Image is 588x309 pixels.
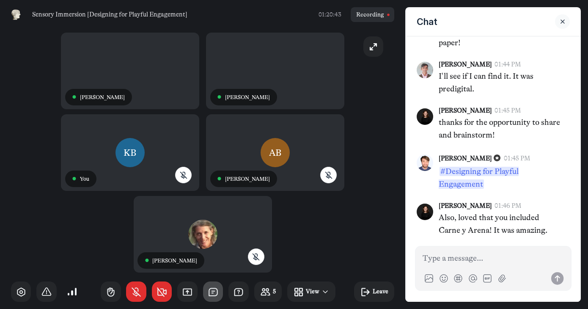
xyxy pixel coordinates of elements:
button: Attach files [496,272,508,285]
p: I'll see if I can find it. It was predigital. [439,70,563,96]
div: Anne Baycroft [206,114,344,192]
button: 01:46 PM [495,201,522,211]
button: Open Ed Rodley's profile [417,62,433,78]
button: Add image [437,272,450,285]
span: Recording [356,10,384,19]
button: [PERSON_NAME] [439,60,492,69]
div: ● [217,177,221,181]
button: 5 [254,281,282,302]
div: ● [72,177,76,181]
button: 01:45 PM [495,106,521,116]
button: [PERSON_NAME] [439,154,492,163]
span: [PERSON_NAME] [225,94,270,101]
div: ● [217,95,221,99]
button: Link to a post, event, lesson, or space [452,272,464,285]
button: Open Roslyn Esperon's profile [417,108,433,125]
div: Leave [373,287,388,296]
button: Open Roslyn Esperon's profile [417,204,433,220]
div: Kyle Bowen [61,33,199,110]
div: View [306,287,319,296]
button: 01:44 PM [495,60,521,69]
button: Send message [551,272,564,285]
button: Add mention [467,272,479,285]
button: View [287,281,335,302]
h5: Chat [417,15,437,28]
button: Add image [423,272,435,285]
img: Museums as Progress logo [11,9,21,20]
div: ● [145,259,149,262]
span: [PERSON_NAME] [225,175,270,182]
p: thanks for the opportunity to share and brainstorm! [439,116,563,142]
span: #Designing for Playful Engagement [439,167,519,189]
div: Ed Rodley [206,33,344,110]
p: I want a link to that Science Center paper! [439,23,563,49]
span: 01:20:43 [319,10,341,19]
div: 5 [273,287,276,296]
span: [PERSON_NAME] [80,94,125,101]
button: Leave [354,281,394,302]
span: You [80,175,89,182]
button: [PERSON_NAME] [439,201,492,211]
button: 01:45 PM [504,154,530,163]
button: Close sidebar [555,14,570,29]
div: AB [261,138,290,167]
div: ● [72,95,76,99]
button: Museums as Progress logo [11,7,21,22]
div: Karen Bowles [61,114,199,192]
div: KB [115,138,145,167]
div: Kinsey Katchka [134,196,272,274]
button: Add GIF [481,272,494,285]
p: Also, loved that you included Carne y Arena! It was amazing. [439,211,563,237]
button: Open Kyle Bowen's profile [417,154,433,171]
span: Sensory Immersion [Designing for Playful Engagement] [32,10,187,19]
button: [PERSON_NAME] [439,106,492,116]
span: [PERSON_NAME] [152,257,197,264]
